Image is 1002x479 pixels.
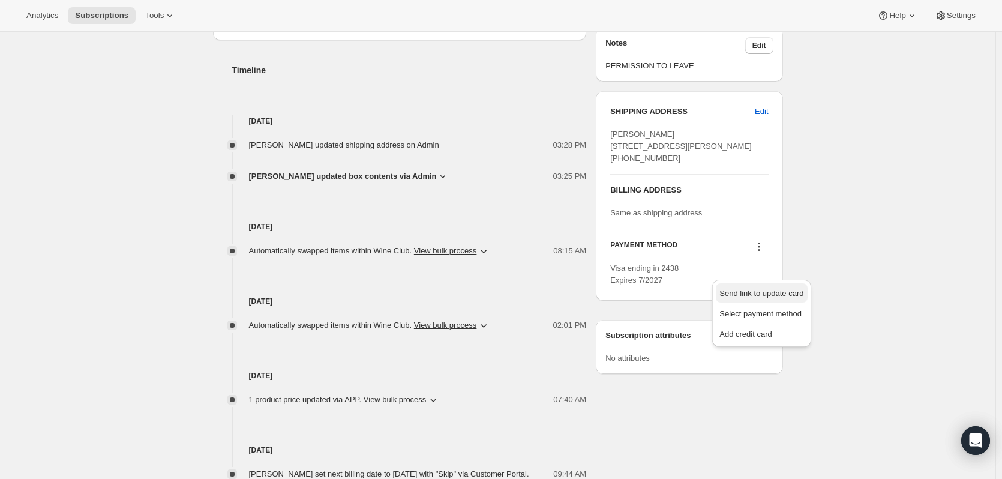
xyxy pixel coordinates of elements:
span: No attributes [605,354,650,363]
button: Select payment method [716,304,807,323]
span: Edit [752,41,766,50]
button: Edit [745,37,773,54]
h3: SHIPPING ADDRESS [610,106,755,118]
button: Analytics [19,7,65,24]
h2: Timeline [232,64,587,76]
span: [PERSON_NAME] [STREET_ADDRESS][PERSON_NAME] [PHONE_NUMBER] [610,130,752,163]
span: [PERSON_NAME] updated shipping address on Admin [249,140,439,149]
button: Add credit card [716,324,807,343]
span: [PERSON_NAME] updated box contents via Admin [249,170,437,182]
span: Add credit card [719,330,772,339]
h3: Subscription attributes [605,330,745,346]
button: View bulk process [364,395,427,404]
button: Subscriptions [68,7,136,24]
span: 07:40 AM [553,394,586,406]
button: [PERSON_NAME] updated box contents via Admin [249,170,449,182]
span: Automatically swapped items within Wine Club . [249,245,477,257]
span: [PERSON_NAME] set next billing date to [DATE] with "Skip" via Customer Portal. [249,469,529,478]
h3: PAYMENT METHOD [610,240,677,256]
span: Automatically swapped items within Wine Club . [249,319,477,331]
span: Help [889,11,905,20]
button: 1 product price updated via APP. View bulk process [242,390,447,409]
h3: Notes [605,37,745,54]
button: Tools [138,7,183,24]
h4: [DATE] [213,370,587,382]
span: Send link to update card [719,289,803,298]
span: Same as shipping address [610,208,702,217]
h4: [DATE] [213,295,587,307]
button: Settings [928,7,983,24]
h4: [DATE] [213,115,587,127]
span: Visa ending in 2438 Expires 7/2027 [610,264,679,285]
h3: BILLING ADDRESS [610,184,768,196]
span: 1 product price updated via APP . [249,394,427,406]
button: Automatically swapped items within Wine Club. View bulk process [242,316,497,335]
span: 03:25 PM [553,170,587,182]
button: View bulk process [414,321,477,330]
span: Edit [755,106,768,118]
span: 03:28 PM [553,139,587,151]
button: Automatically swapped items within Wine Club. View bulk process [242,241,497,261]
button: View bulk process [414,246,477,255]
button: Edit [748,102,775,121]
span: Analytics [26,11,58,20]
span: Settings [947,11,976,20]
button: Help [870,7,925,24]
div: Open Intercom Messenger [961,426,990,455]
span: Subscriptions [75,11,128,20]
span: 02:01 PM [553,319,587,331]
span: Select payment method [719,309,802,318]
button: Send link to update card [716,283,807,303]
span: 08:15 AM [553,245,586,257]
h4: [DATE] [213,221,587,233]
span: Tools [145,11,164,20]
span: PERMISSION TO LEAVE [605,60,773,72]
h4: [DATE] [213,444,587,456]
